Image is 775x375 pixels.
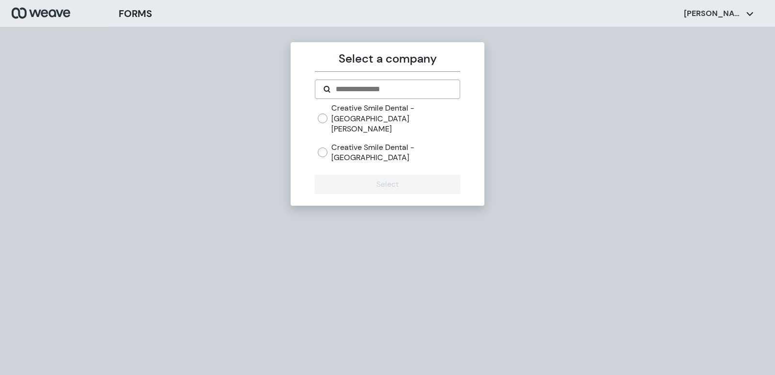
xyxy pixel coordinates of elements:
[684,8,742,19] p: [PERSON_NAME] D.D.S
[315,175,460,194] button: Select
[315,50,460,67] p: Select a company
[335,83,451,95] input: Search
[119,6,152,21] h3: FORMS
[331,142,460,163] label: Creative Smile Dental - [GEOGRAPHIC_DATA]
[331,103,460,134] label: Creative Smile Dental - [GEOGRAPHIC_DATA][PERSON_NAME]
